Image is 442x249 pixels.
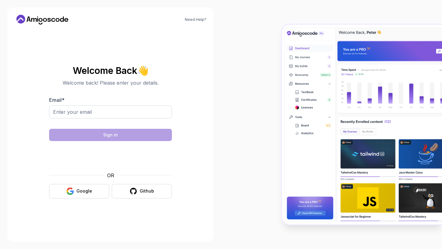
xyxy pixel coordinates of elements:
p: OR [107,172,114,179]
iframe: Widget containing checkbox for hCaptcha security challenge [64,145,157,168]
div: Sign in [103,132,118,138]
button: Google [49,184,109,198]
a: Home link [15,15,70,25]
div: Google [76,188,92,194]
p: Welcome back! Please enter your details. [49,79,172,86]
h2: Welcome Back [49,66,172,75]
label: Email * [49,97,64,103]
img: Amigoscode Dashboard [282,25,442,224]
a: Need Help? [185,17,206,22]
div: Github [140,188,154,194]
button: Github [112,184,172,198]
input: Enter your email [49,105,172,118]
button: Sign in [49,129,172,141]
span: 👋 [136,64,150,77]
